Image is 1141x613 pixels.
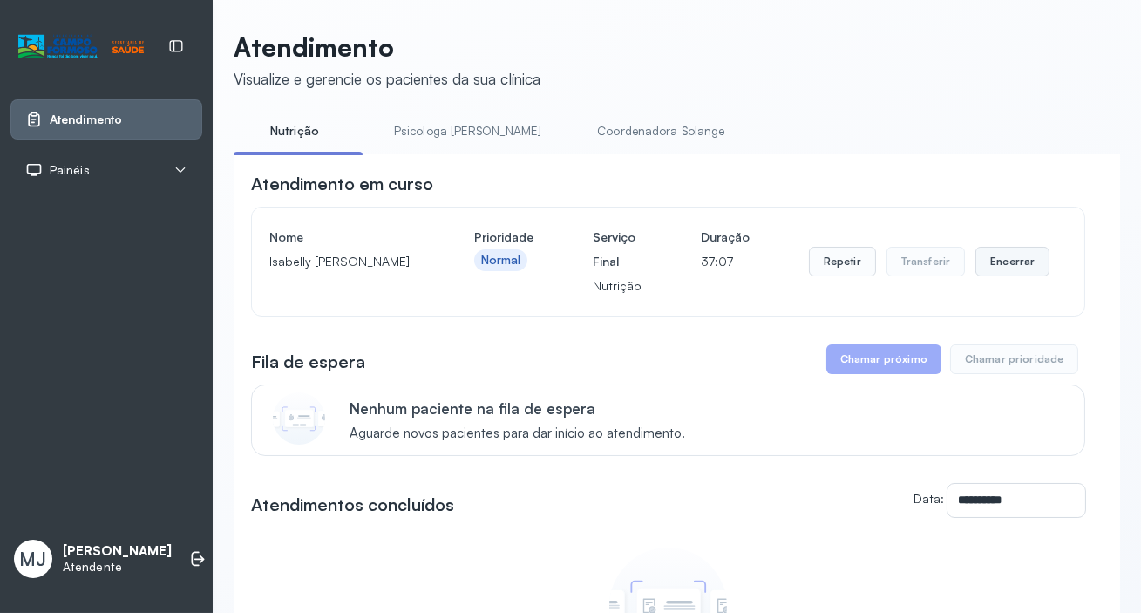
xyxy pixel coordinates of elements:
[701,225,750,249] h4: Duração
[377,117,559,146] a: Psicologa [PERSON_NAME]
[350,426,685,442] span: Aguarde novos pacientes para dar início ao atendimento.
[251,350,365,374] h3: Fila de espera
[50,112,122,127] span: Atendimento
[593,225,642,274] h4: Serviço Final
[234,70,540,88] div: Visualize e gerencie os pacientes da sua clínica
[234,31,540,63] p: Atendimento
[481,253,521,268] div: Normal
[886,247,966,276] button: Transferir
[580,117,742,146] a: Coordenadora Solange
[701,249,750,274] p: 37:07
[63,543,172,560] p: [PERSON_NAME]
[269,225,415,249] h4: Nome
[25,111,187,128] a: Atendimento
[913,491,944,506] label: Data:
[826,344,941,374] button: Chamar próximo
[593,274,642,298] p: Nutrição
[809,247,876,276] button: Repetir
[474,225,533,249] h4: Prioridade
[950,344,1079,374] button: Chamar prioridade
[273,392,325,445] img: Imagem de CalloutCard
[975,247,1049,276] button: Encerrar
[50,163,90,178] span: Painéis
[63,560,172,575] p: Atendente
[251,172,433,196] h3: Atendimento em curso
[350,399,685,418] p: Nenhum paciente na fila de espera
[234,117,356,146] a: Nutrição
[18,32,144,61] img: Logotipo do estabelecimento
[251,493,454,517] h3: Atendimentos concluídos
[269,249,415,274] p: Isabelly [PERSON_NAME]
